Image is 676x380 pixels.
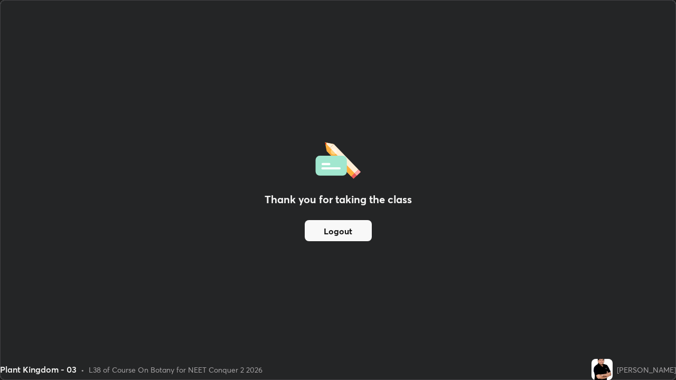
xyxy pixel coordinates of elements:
img: offlineFeedback.1438e8b3.svg [315,139,361,179]
div: [PERSON_NAME] [617,364,676,375]
img: af1ae8d23b7643b7b50251030ffea0de.jpg [591,359,613,380]
h2: Thank you for taking the class [265,192,412,207]
div: L38 of Course On Botany for NEET Conquer 2 2026 [89,364,262,375]
div: • [81,364,84,375]
button: Logout [305,220,372,241]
